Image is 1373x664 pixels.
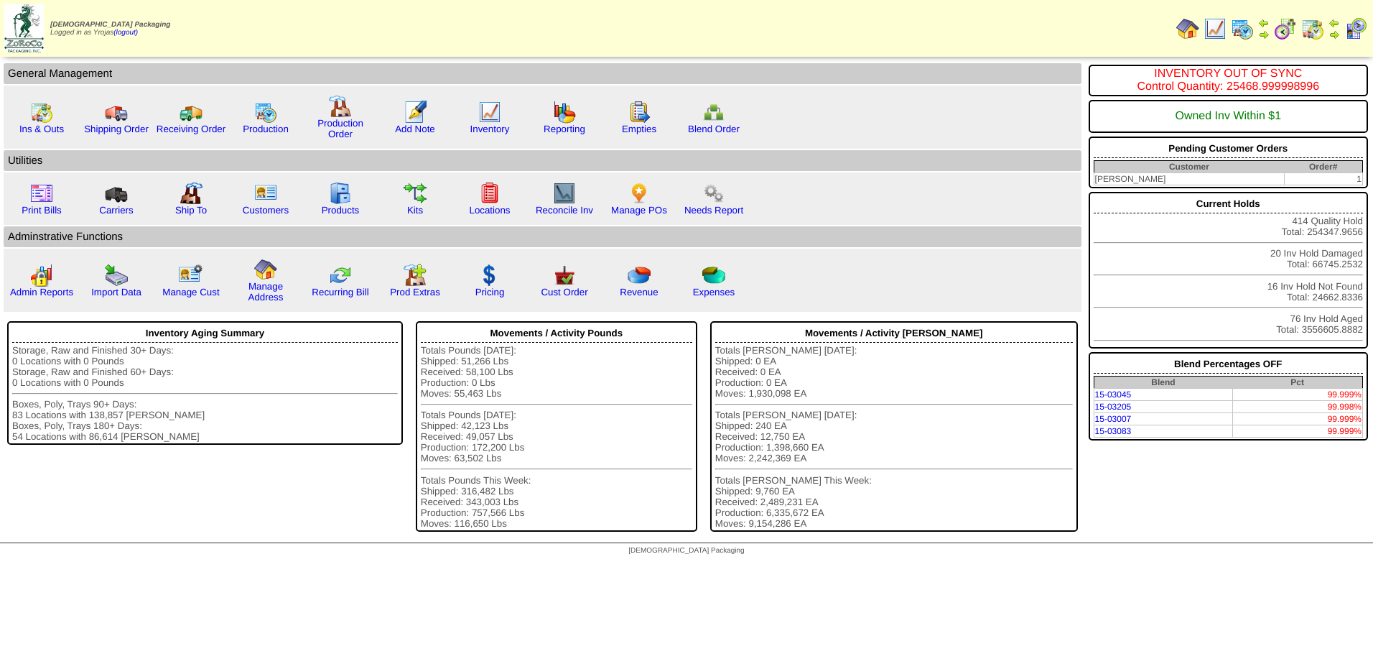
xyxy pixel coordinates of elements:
[30,264,53,287] img: graph2.png
[4,4,44,52] img: zoroco-logo-small.webp
[4,226,1081,247] td: Adminstrative Functions
[329,264,352,287] img: reconcile.gif
[10,287,73,298] a: Admin Reports
[1301,17,1324,40] img: calendarinout.gif
[1089,192,1368,349] div: 414 Quality Hold Total: 254347.9656 20 Inv Hold Damaged Total: 66745.2532 16 Inv Hold Not Found T...
[1094,173,1284,185] td: [PERSON_NAME]
[1284,173,1362,185] td: 1
[1095,414,1132,424] a: 15-03007
[536,205,593,216] a: Reconcile Inv
[702,182,725,205] img: workflow.png
[1095,389,1132,400] a: 15-03045
[407,205,423,216] a: Kits
[99,205,133,216] a: Carriers
[4,150,1081,171] td: Utilities
[180,182,203,205] img: factory2.gif
[4,63,1081,84] td: General Management
[395,124,435,134] a: Add Note
[254,182,277,205] img: customers.gif
[1094,103,1363,130] div: Owned Inv Within $1
[317,118,363,139] a: Production Order
[1258,17,1270,29] img: arrowleft.gif
[19,124,64,134] a: Ins & Outs
[693,287,735,298] a: Expenses
[180,101,203,124] img: truck2.gif
[702,101,725,124] img: network.png
[105,182,128,205] img: truck3.gif
[628,547,744,555] span: [DEMOGRAPHIC_DATA] Packaging
[478,182,501,205] img: locations.gif
[421,345,692,529] div: Totals Pounds [DATE]: Shipped: 51,266 Lbs Received: 58,100 Lbs Production: 0 Lbs Moves: 55,463 Lb...
[1232,401,1362,413] td: 99.998%
[30,101,53,124] img: calendarinout.gif
[470,124,510,134] a: Inventory
[684,205,743,216] a: Needs Report
[322,205,360,216] a: Products
[312,287,368,298] a: Recurring Bill
[50,21,170,29] span: [DEMOGRAPHIC_DATA] Packaging
[1176,17,1199,40] img: home.gif
[544,124,585,134] a: Reporting
[50,21,170,37] span: Logged in as Yrojas
[243,124,289,134] a: Production
[12,324,398,343] div: Inventory Aging Summary
[243,205,289,216] a: Customers
[1094,68,1363,93] div: INVENTORY OUT OF SYNC Control Quantity: 25468.999998996
[478,264,501,287] img: dollar.gif
[1232,413,1362,425] td: 99.999%
[84,124,149,134] a: Shipping Order
[1204,17,1227,40] img: line_graph.gif
[469,205,510,216] a: Locations
[1344,17,1367,40] img: calendarcustomer.gif
[404,101,427,124] img: orders.gif
[404,182,427,205] img: workflow.gif
[1094,195,1363,213] div: Current Holds
[254,101,277,124] img: calendarprod.gif
[30,182,53,205] img: invoice2.gif
[254,258,277,281] img: home.gif
[1232,389,1362,401] td: 99.999%
[1231,17,1254,40] img: calendarprod.gif
[622,124,656,134] a: Empties
[688,124,740,134] a: Blend Order
[178,264,205,287] img: managecust.png
[628,264,651,287] img: pie_chart.png
[1232,377,1362,389] th: Pct
[329,95,352,118] img: factory.gif
[478,101,501,124] img: line_graph.gif
[553,264,576,287] img: cust_order.png
[702,264,725,287] img: pie_chart2.png
[1284,161,1362,173] th: Order#
[162,287,219,298] a: Manage Cust
[1094,355,1363,374] div: Blend Percentages OFF
[1274,17,1297,40] img: calendarblend.gif
[1328,17,1340,29] img: arrowleft.gif
[475,287,505,298] a: Pricing
[248,281,284,303] a: Manage Address
[390,287,440,298] a: Prod Extras
[1094,161,1284,173] th: Customer
[715,324,1073,343] div: Movements / Activity [PERSON_NAME]
[628,101,651,124] img: workorder.gif
[541,287,587,298] a: Cust Order
[1094,377,1232,389] th: Blend
[1094,139,1363,158] div: Pending Customer Orders
[105,101,128,124] img: truck.gif
[620,287,658,298] a: Revenue
[157,124,225,134] a: Receiving Order
[91,287,141,298] a: Import Data
[175,205,207,216] a: Ship To
[22,205,62,216] a: Print Bills
[628,182,651,205] img: po.png
[1095,402,1132,412] a: 15-03205
[404,264,427,287] img: prodextras.gif
[421,324,692,343] div: Movements / Activity Pounds
[1232,425,1362,438] td: 99.999%
[553,101,576,124] img: graph.gif
[553,182,576,205] img: line_graph2.gif
[113,29,138,37] a: (logout)
[715,345,1073,529] div: Totals [PERSON_NAME] [DATE]: Shipped: 0 EA Received: 0 EA Production: 0 EA Moves: 1,930,098 EA To...
[329,182,352,205] img: cabinet.gif
[105,264,128,287] img: import.gif
[611,205,667,216] a: Manage POs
